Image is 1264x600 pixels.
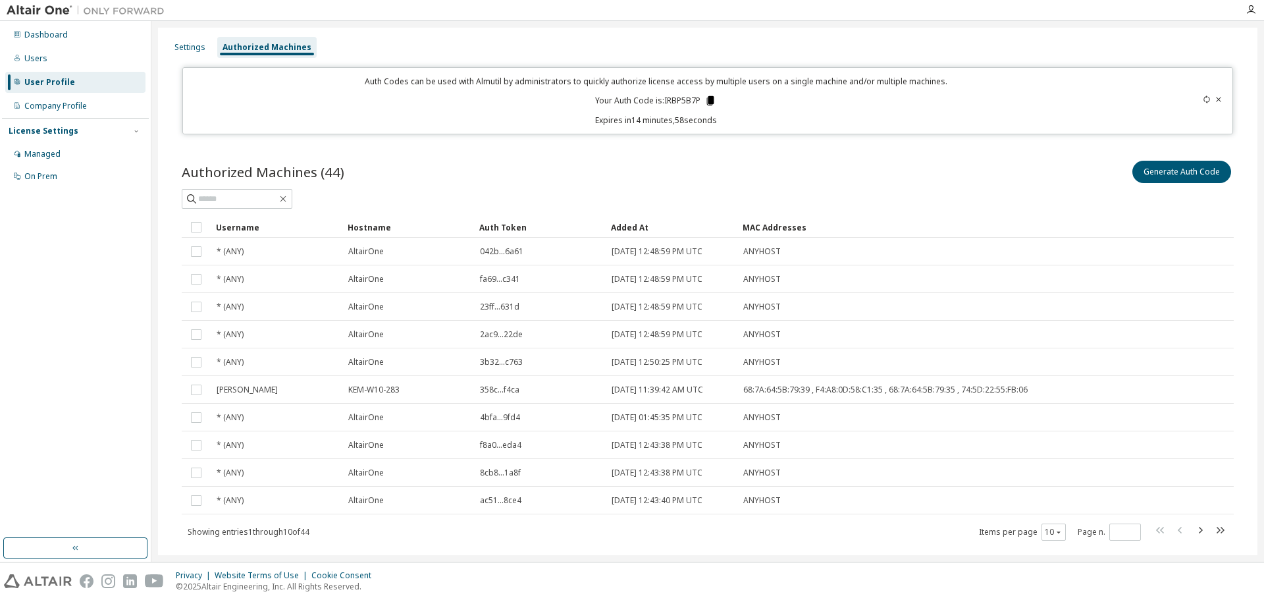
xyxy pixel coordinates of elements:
[480,412,520,423] span: 4bfa...9fd4
[612,329,702,340] span: [DATE] 12:48:59 PM UTC
[217,246,244,257] span: * (ANY)
[480,246,523,257] span: 042b...6a61
[1045,527,1063,537] button: 10
[348,495,384,506] span: AltairOne
[24,101,87,111] div: Company Profile
[101,574,115,588] img: instagram.svg
[612,246,702,257] span: [DATE] 12:48:59 PM UTC
[1078,524,1141,541] span: Page n.
[223,42,311,53] div: Authorized Machines
[24,171,57,182] div: On Prem
[480,329,523,340] span: 2ac9...22de
[480,468,521,478] span: 8cb8...1a8f
[612,274,702,285] span: [DATE] 12:48:59 PM UTC
[595,95,716,107] p: Your Auth Code is: IRBP5B7P
[215,570,311,581] div: Website Terms of Use
[743,302,781,312] span: ANYHOST
[4,574,72,588] img: altair_logo.svg
[24,53,47,64] div: Users
[612,468,702,478] span: [DATE] 12:43:38 PM UTC
[612,385,703,395] span: [DATE] 11:39:42 AM UTC
[217,357,244,368] span: * (ANY)
[176,581,379,592] p: © 2025 Altair Engineering, Inc. All Rights Reserved.
[480,357,523,368] span: 3b32...c763
[348,357,384,368] span: AltairOne
[24,77,75,88] div: User Profile
[24,149,61,159] div: Managed
[612,495,702,506] span: [DATE] 12:43:40 PM UTC
[348,468,384,478] span: AltairOne
[480,302,519,312] span: 23ff...631d
[479,217,600,238] div: Auth Token
[743,440,781,450] span: ANYHOST
[348,274,384,285] span: AltairOne
[217,274,244,285] span: * (ANY)
[191,76,1122,87] p: Auth Codes can be used with Almutil by administrators to quickly authorize license access by mult...
[217,495,244,506] span: * (ANY)
[123,574,137,588] img: linkedin.svg
[743,385,1028,395] span: 68:7A:64:5B:79:39 , F4:A8:0D:58:C1:35 , 68:7A:64:5B:79:35 , 74:5D:22:55:FB:06
[480,385,519,395] span: 358c...f4ca
[182,163,344,181] span: Authorized Machines (44)
[480,274,520,285] span: fa69...c341
[743,329,781,340] span: ANYHOST
[176,570,215,581] div: Privacy
[217,412,244,423] span: * (ANY)
[743,412,781,423] span: ANYHOST
[9,126,78,136] div: License Settings
[24,30,68,40] div: Dashboard
[348,302,384,312] span: AltairOne
[216,217,337,238] div: Username
[743,468,781,478] span: ANYHOST
[174,42,205,53] div: Settings
[217,468,244,478] span: * (ANY)
[217,440,244,450] span: * (ANY)
[612,302,702,312] span: [DATE] 12:48:59 PM UTC
[217,329,244,340] span: * (ANY)
[743,357,781,368] span: ANYHOST
[348,329,384,340] span: AltairOne
[1132,161,1231,183] button: Generate Auth Code
[611,217,732,238] div: Added At
[7,4,171,17] img: Altair One
[743,217,1089,238] div: MAC Addresses
[743,274,781,285] span: ANYHOST
[348,440,384,450] span: AltairOne
[743,246,781,257] span: ANYHOST
[348,412,384,423] span: AltairOne
[743,495,781,506] span: ANYHOST
[80,574,93,588] img: facebook.svg
[217,385,278,395] span: [PERSON_NAME]
[480,495,521,506] span: ac51...8ce4
[145,574,164,588] img: youtube.svg
[348,246,384,257] span: AltairOne
[217,302,244,312] span: * (ANY)
[612,412,702,423] span: [DATE] 01:45:35 PM UTC
[612,357,702,368] span: [DATE] 12:50:25 PM UTC
[612,440,702,450] span: [DATE] 12:43:38 PM UTC
[311,570,379,581] div: Cookie Consent
[979,524,1066,541] span: Items per page
[348,217,469,238] div: Hostname
[191,115,1122,126] p: Expires in 14 minutes, 58 seconds
[188,526,309,537] span: Showing entries 1 through 10 of 44
[348,385,400,395] span: KEM-W10-283
[480,440,521,450] span: f8a0...eda4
